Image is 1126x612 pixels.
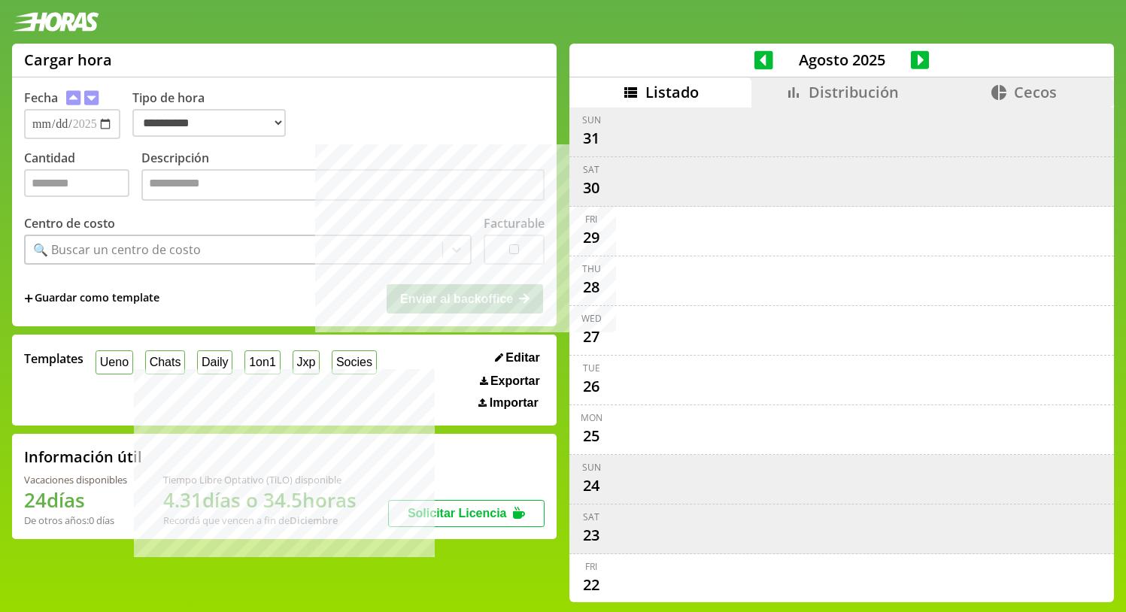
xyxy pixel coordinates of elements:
[579,523,603,547] div: 23
[12,12,99,32] img: logotipo
[579,374,603,398] div: 26
[581,312,602,325] div: Wed
[579,474,603,498] div: 24
[24,290,33,307] span: +
[809,82,899,102] span: Distribución
[24,89,58,106] label: Fecha
[24,486,127,514] h1: 24 días
[569,108,1114,601] div: scrollable content
[582,262,601,275] div: Thu
[579,275,603,299] div: 28
[24,169,129,197] input: Cantidad
[581,411,602,424] div: Mon
[583,362,600,374] div: Tue
[583,511,599,523] div: Sat
[579,226,603,250] div: 29
[388,500,545,527] button: Solicitar Licencia
[490,350,545,365] button: Editar
[163,473,357,486] div: Tiempo Libre Optativo (TiLO) disponible
[645,82,699,102] span: Listado
[290,514,338,527] b: Diciembre
[773,50,911,70] span: Agosto 2025
[24,514,127,527] div: De otros años: 0 días
[484,215,545,232] label: Facturable
[583,163,599,176] div: Sat
[579,424,603,448] div: 25
[96,350,133,374] button: Ueno
[132,109,286,137] select: Tipo de hora
[24,50,112,70] h1: Cargar hora
[579,325,603,349] div: 27
[293,350,320,374] button: Jxp
[24,473,127,486] div: Vacaciones disponibles
[163,514,357,527] div: Recordá que vencen a fin de
[579,573,603,597] div: 22
[141,169,545,201] textarea: Descripción
[579,126,603,150] div: 31
[24,447,142,467] h2: Información útil
[490,374,540,388] span: Exportar
[332,350,377,374] button: Socies
[24,350,83,367] span: Templates
[132,89,298,139] label: Tipo de hora
[197,350,232,374] button: Daily
[408,507,507,520] span: Solicitar Licencia
[475,374,545,389] button: Exportar
[145,350,185,374] button: Chats
[163,486,357,514] h1: 4.31 días o 34.5 horas
[582,461,601,474] div: Sun
[579,176,603,200] div: 30
[244,350,280,374] button: 1on1
[582,114,601,126] div: Sun
[585,560,597,573] div: Fri
[141,150,545,205] label: Descripción
[33,241,201,258] div: 🔍 Buscar un centro de costo
[24,215,115,232] label: Centro de costo
[1014,82,1057,102] span: Cecos
[24,290,159,307] span: +Guardar como template
[585,213,597,226] div: Fri
[24,150,141,205] label: Cantidad
[505,351,539,365] span: Editar
[490,396,539,410] span: Importar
